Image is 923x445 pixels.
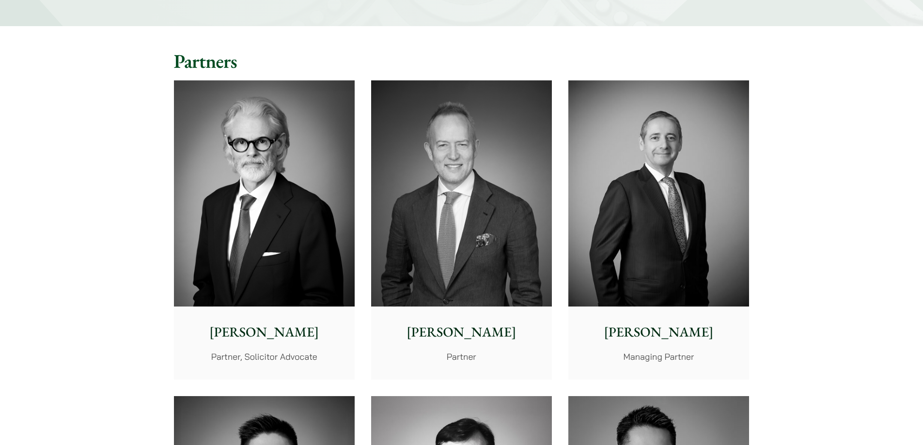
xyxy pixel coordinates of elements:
a: [PERSON_NAME] Partner, Solicitor Advocate [174,80,355,380]
a: [PERSON_NAME] Partner [371,80,552,380]
h2: Partners [174,49,750,73]
p: [PERSON_NAME] [379,322,544,342]
p: [PERSON_NAME] [182,322,347,342]
p: Partner [379,350,544,363]
p: Managing Partner [576,350,741,363]
p: Partner, Solicitor Advocate [182,350,347,363]
p: [PERSON_NAME] [576,322,741,342]
a: [PERSON_NAME] Managing Partner [568,80,749,380]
